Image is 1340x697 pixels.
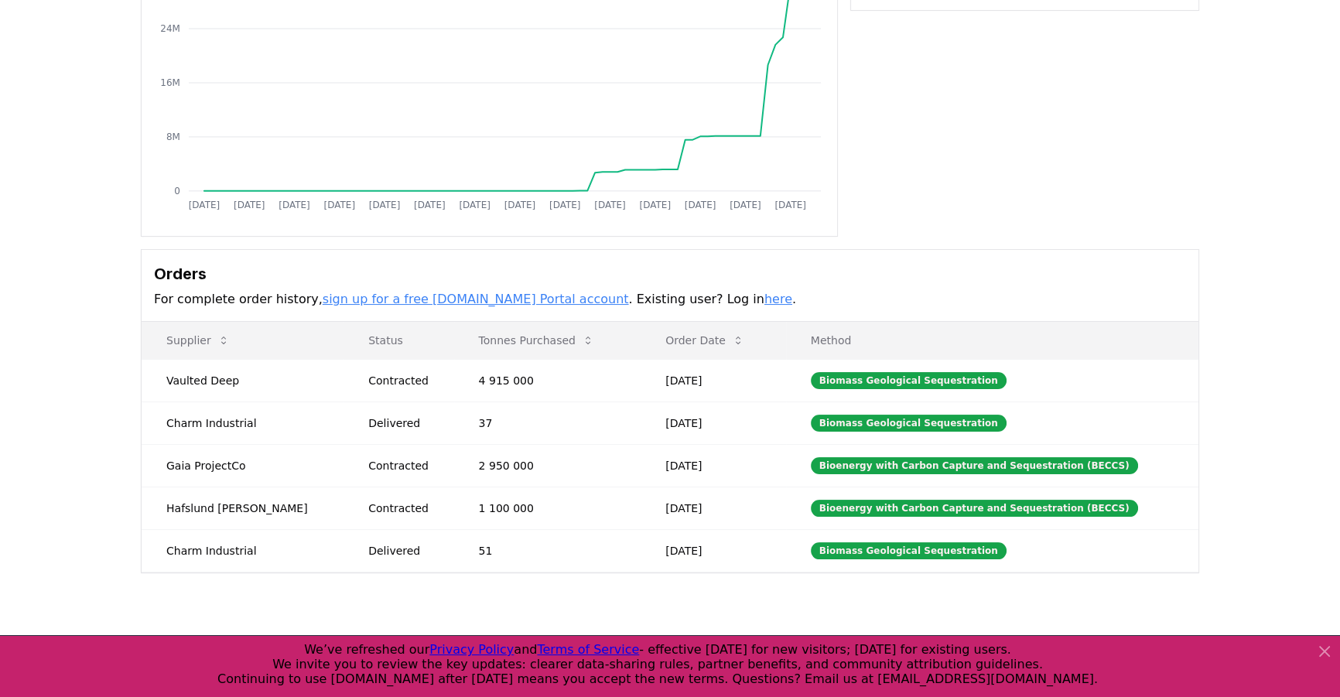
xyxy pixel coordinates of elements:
[641,487,786,529] td: [DATE]
[811,542,1007,559] div: Biomass Geological Sequestration
[142,529,344,572] td: Charm Industrial
[641,529,786,572] td: [DATE]
[368,543,441,559] div: Delivered
[454,487,641,529] td: 1 100 000
[142,487,344,529] td: Hafslund [PERSON_NAME]
[454,529,641,572] td: 51
[811,500,1138,517] div: Bioenergy with Carbon Capture and Sequestration (BECCS)
[368,501,441,516] div: Contracted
